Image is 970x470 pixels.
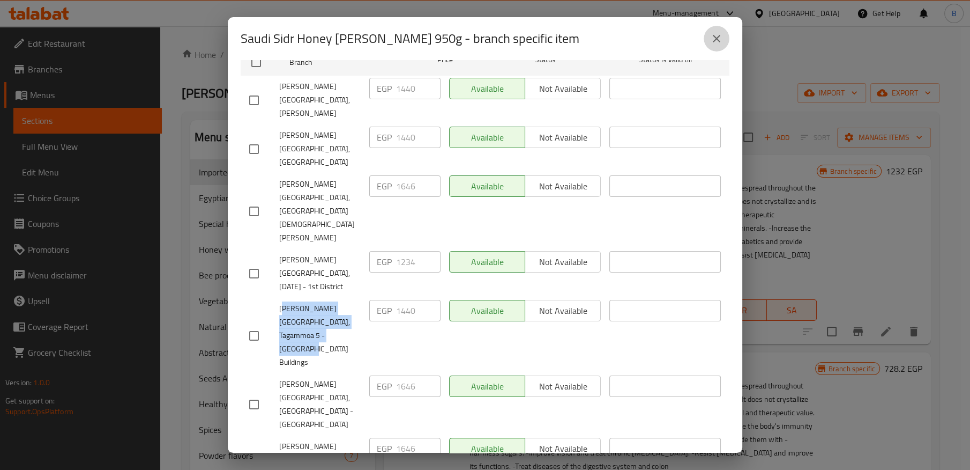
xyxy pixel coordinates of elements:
span: [PERSON_NAME][GEOGRAPHIC_DATA], [GEOGRAPHIC_DATA][DEMOGRAPHIC_DATA][PERSON_NAME] [279,178,361,245]
input: Please enter price [396,438,441,459]
span: [PERSON_NAME][GEOGRAPHIC_DATA], [GEOGRAPHIC_DATA] - [GEOGRAPHIC_DATA] [279,378,361,431]
span: [PERSON_NAME][GEOGRAPHIC_DATA], [PERSON_NAME] [279,80,361,120]
button: close [704,26,729,52]
p: EGP [377,442,392,455]
p: EGP [377,255,392,268]
h2: Saudi Sidr Honey [PERSON_NAME] 950g - branch specific item [241,30,579,47]
span: [PERSON_NAME][GEOGRAPHIC_DATA], Tagammoa 5 - [GEOGRAPHIC_DATA] Buildings [279,302,361,369]
p: EGP [377,380,392,393]
p: EGP [377,82,392,95]
input: Please enter price [396,251,441,273]
span: [PERSON_NAME][GEOGRAPHIC_DATA], [GEOGRAPHIC_DATA] [279,129,361,169]
span: Price [409,53,481,67]
input: Please enter price [396,175,441,197]
span: Branch [289,56,401,69]
span: [PERSON_NAME][GEOGRAPHIC_DATA], [DATE] - 1st District [279,253,361,293]
span: Status [489,53,601,67]
input: Please enter price [396,376,441,397]
span: Status is valid till [609,53,721,67]
p: EGP [377,131,392,144]
p: EGP [377,180,392,193]
input: Please enter price [396,300,441,321]
input: Please enter price [396,78,441,99]
p: EGP [377,304,392,317]
input: Please enter price [396,127,441,148]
